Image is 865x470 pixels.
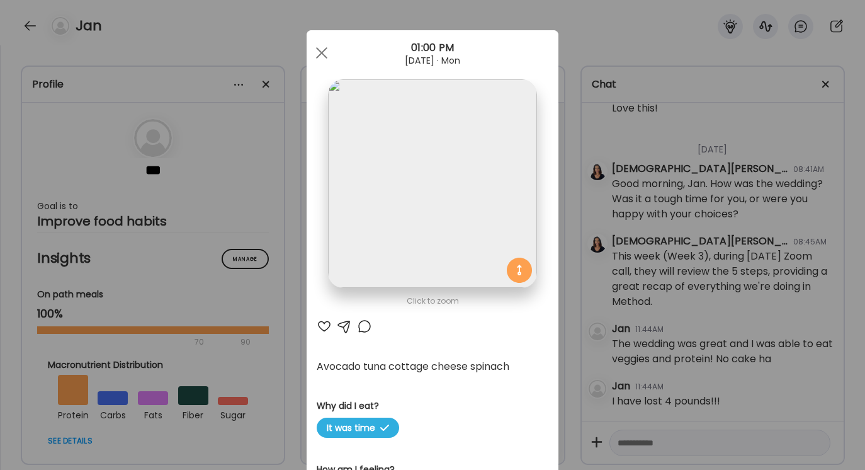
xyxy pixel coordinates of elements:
[317,399,548,413] h3: Why did I eat?
[307,55,558,66] div: [DATE] · Mon
[317,418,399,438] span: It was time
[328,79,536,288] img: images%2FgxsDnAh2j9WNQYhcT5jOtutxUNC2%2FOdOSM73Zp8ViixsbWkdw%2FlknTuzEZeUKF78Jg4dxE_1080
[307,40,558,55] div: 01:00 PM
[317,294,548,309] div: Click to zoom
[317,359,548,374] div: Avocado tuna cottage cheese spinach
